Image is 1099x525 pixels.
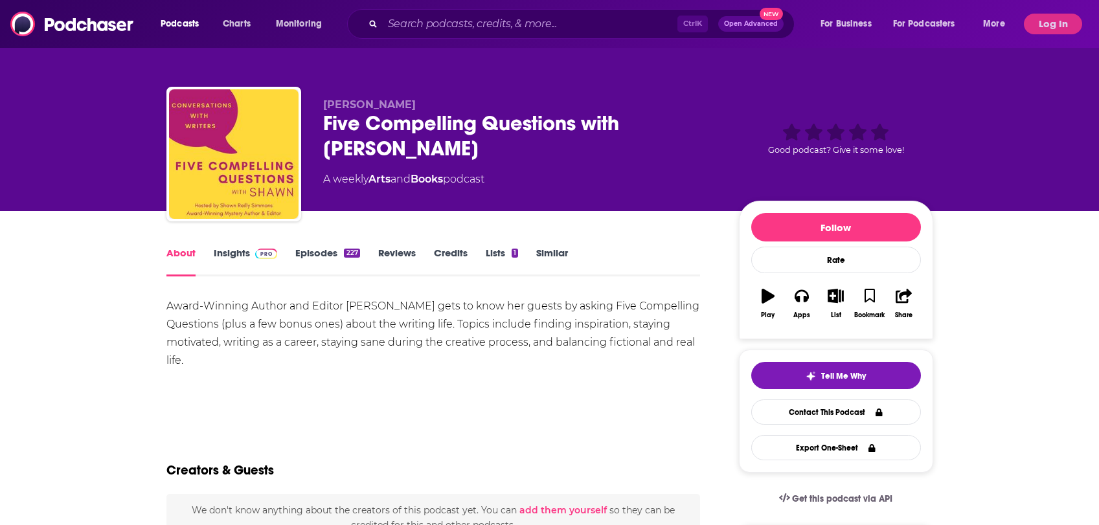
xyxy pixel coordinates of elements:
[383,14,677,34] input: Search podcasts, credits, & more...
[267,14,339,34] button: open menu
[166,247,196,276] a: About
[821,371,866,381] span: Tell Me Why
[853,280,887,327] button: Bookmark
[792,493,892,504] span: Get this podcast via API
[255,249,278,259] img: Podchaser Pro
[751,435,921,460] button: Export One-Sheet
[10,12,135,36] img: Podchaser - Follow, Share and Rate Podcasts
[785,280,819,327] button: Apps
[831,311,841,319] div: List
[169,89,299,219] img: Five Compelling Questions with Shawn
[391,173,411,185] span: and
[378,247,416,276] a: Reviews
[519,505,607,515] button: add them yourself
[536,247,568,276] a: Similar
[885,14,974,34] button: open menu
[223,15,251,33] span: Charts
[974,14,1021,34] button: open menu
[152,14,216,34] button: open menu
[768,145,904,155] span: Good podcast? Give it some love!
[821,15,872,33] span: For Business
[214,14,258,34] a: Charts
[512,249,518,258] div: 1
[760,8,783,20] span: New
[166,297,701,370] div: Award-Winning Author and Editor [PERSON_NAME] gets to know her guests by asking Five Compelling Q...
[983,15,1005,33] span: More
[751,247,921,273] div: Rate
[434,247,468,276] a: Credits
[677,16,708,32] span: Ctrl K
[751,280,785,327] button: Play
[214,247,278,276] a: InsightsPodchaser Pro
[887,280,920,327] button: Share
[761,311,775,319] div: Play
[411,173,443,185] a: Books
[793,311,810,319] div: Apps
[718,16,784,32] button: Open AdvancedNew
[295,247,359,276] a: Episodes227
[893,15,955,33] span: For Podcasters
[895,311,912,319] div: Share
[166,462,274,478] h2: Creators & Guests
[344,249,359,258] div: 227
[1024,14,1082,34] button: Log In
[486,247,518,276] a: Lists1
[368,173,391,185] a: Arts
[854,311,885,319] div: Bookmark
[323,98,416,111] span: [PERSON_NAME]
[724,21,778,27] span: Open Advanced
[751,399,921,425] a: Contact This Podcast
[359,9,807,39] div: Search podcasts, credits, & more...
[751,362,921,389] button: tell me why sparkleTell Me Why
[819,280,852,327] button: List
[739,98,933,179] div: Good podcast? Give it some love!
[751,213,921,241] button: Follow
[769,483,903,515] a: Get this podcast via API
[323,172,484,187] div: A weekly podcast
[161,15,199,33] span: Podcasts
[276,15,322,33] span: Monitoring
[811,14,888,34] button: open menu
[806,371,816,381] img: tell me why sparkle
